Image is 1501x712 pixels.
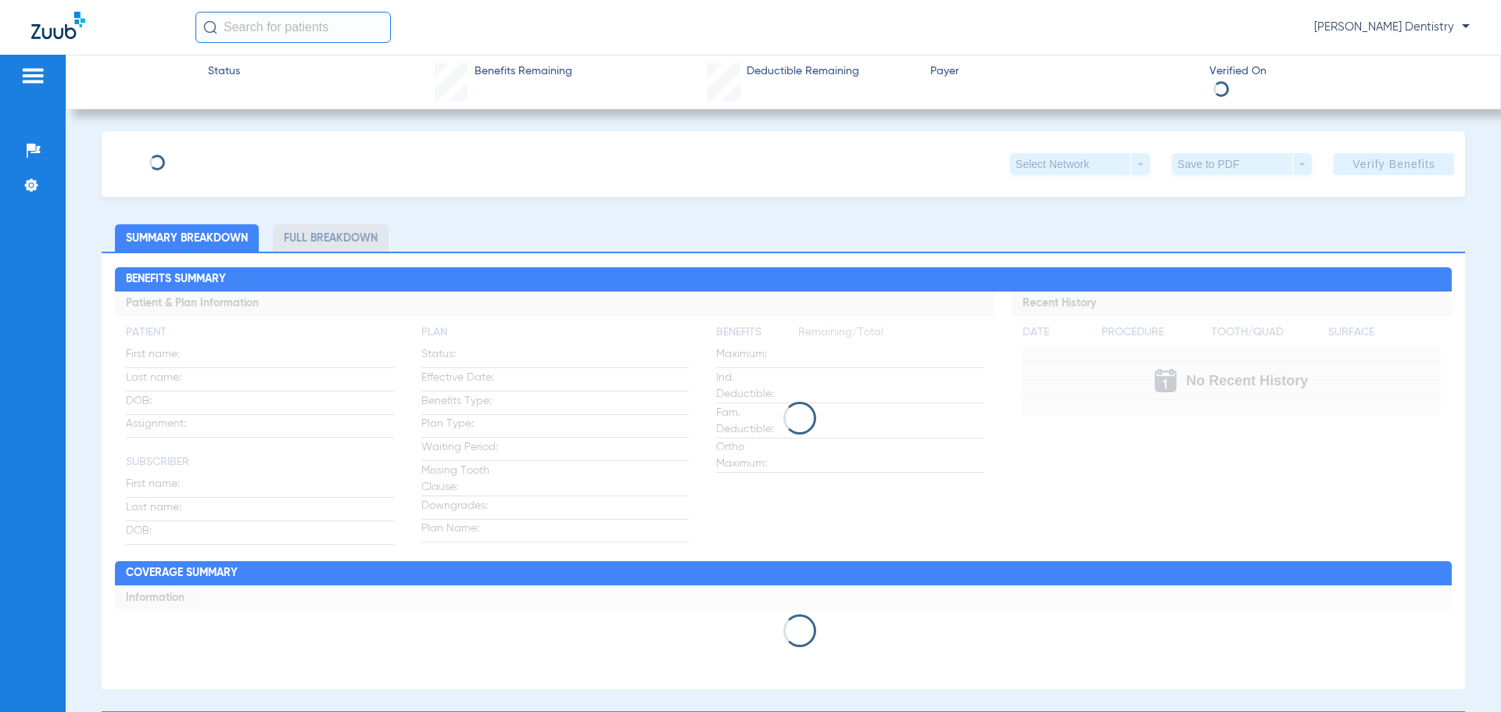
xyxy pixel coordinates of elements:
[203,20,217,34] img: Search Icon
[273,224,389,252] li: Full Breakdown
[747,63,859,80] span: Deductible Remaining
[115,267,1451,292] h2: Benefits Summary
[195,12,391,43] input: Search for patients
[930,63,1196,80] span: Payer
[115,561,1451,586] h2: Coverage Summary
[1314,20,1470,35] span: [PERSON_NAME] Dentistry
[20,66,45,85] img: hamburger-icon
[475,63,572,80] span: Benefits Remaining
[208,63,240,80] span: Status
[1209,63,1475,80] span: Verified On
[115,224,259,252] li: Summary Breakdown
[31,12,85,39] img: Zuub Logo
